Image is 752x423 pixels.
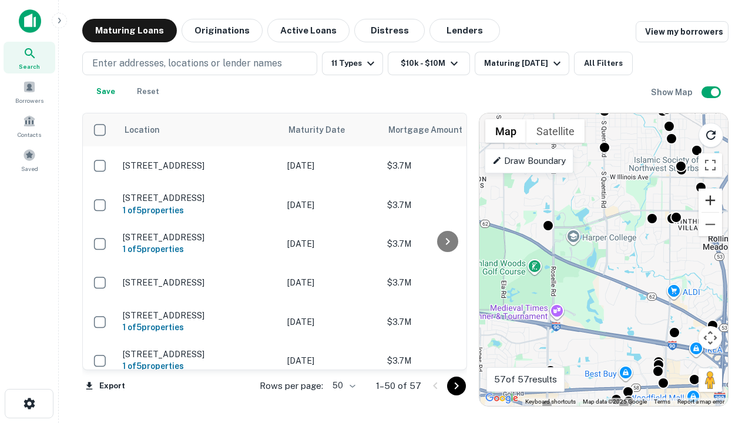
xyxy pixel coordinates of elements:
[123,321,276,334] h6: 1 of 5 properties
[494,372,557,387] p: 57 of 57 results
[387,159,505,172] p: $3.7M
[583,398,647,405] span: Map data ©2025 Google
[288,123,360,137] span: Maturity Date
[281,113,381,146] th: Maturity Date
[376,379,421,393] p: 1–50 of 57
[677,398,724,405] a: Report a map error
[287,237,375,250] p: [DATE]
[354,19,425,42] button: Distress
[475,52,569,75] button: Maturing [DATE]
[699,123,723,147] button: Reload search area
[267,19,350,42] button: Active Loans
[87,80,125,103] button: Save your search to get updates of matches that match your search criteria.
[479,113,728,406] div: 0 0
[636,21,728,42] a: View my borrowers
[4,42,55,73] a: Search
[287,354,375,367] p: [DATE]
[654,398,670,405] a: Terms (opens in new tab)
[447,377,466,395] button: Go to next page
[387,276,505,289] p: $3.7M
[287,199,375,211] p: [DATE]
[322,52,383,75] button: 11 Types
[123,360,276,372] h6: 1 of 5 properties
[123,193,276,203] p: [STREET_ADDRESS]
[21,164,38,173] span: Saved
[82,19,177,42] button: Maturing Loans
[287,276,375,289] p: [DATE]
[123,204,276,217] h6: 1 of 5 properties
[19,62,40,71] span: Search
[123,232,276,243] p: [STREET_ADDRESS]
[19,9,41,33] img: capitalize-icon.png
[387,315,505,328] p: $3.7M
[123,349,276,360] p: [STREET_ADDRESS]
[18,130,41,139] span: Contacts
[429,19,500,42] button: Lenders
[699,368,722,392] button: Drag Pegman onto the map to open Street View
[82,377,128,395] button: Export
[699,153,722,177] button: Toggle fullscreen view
[693,291,752,348] iframe: Chat Widget
[129,80,167,103] button: Reset
[287,315,375,328] p: [DATE]
[4,144,55,176] a: Saved
[124,123,160,137] span: Location
[387,237,505,250] p: $3.7M
[699,189,722,212] button: Zoom in
[388,123,478,137] span: Mortgage Amount
[484,56,564,70] div: Maturing [DATE]
[526,119,585,143] button: Show satellite imagery
[525,398,576,406] button: Keyboard shortcuts
[4,110,55,142] a: Contacts
[492,154,566,168] p: Draw Boundary
[388,52,470,75] button: $10k - $10M
[387,354,505,367] p: $3.7M
[182,19,263,42] button: Originations
[485,119,526,143] button: Show street map
[387,199,505,211] p: $3.7M
[82,52,317,75] button: Enter addresses, locations or lender names
[260,379,323,393] p: Rows per page:
[482,391,521,406] a: Open this area in Google Maps (opens a new window)
[123,310,276,321] p: [STREET_ADDRESS]
[123,277,276,288] p: [STREET_ADDRESS]
[699,213,722,236] button: Zoom out
[4,76,55,108] a: Borrowers
[287,159,375,172] p: [DATE]
[651,86,694,99] h6: Show Map
[328,377,357,394] div: 50
[574,52,633,75] button: All Filters
[117,113,281,146] th: Location
[15,96,43,105] span: Borrowers
[123,243,276,256] h6: 1 of 5 properties
[482,391,521,406] img: Google
[92,56,282,70] p: Enter addresses, locations or lender names
[123,160,276,171] p: [STREET_ADDRESS]
[381,113,511,146] th: Mortgage Amount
